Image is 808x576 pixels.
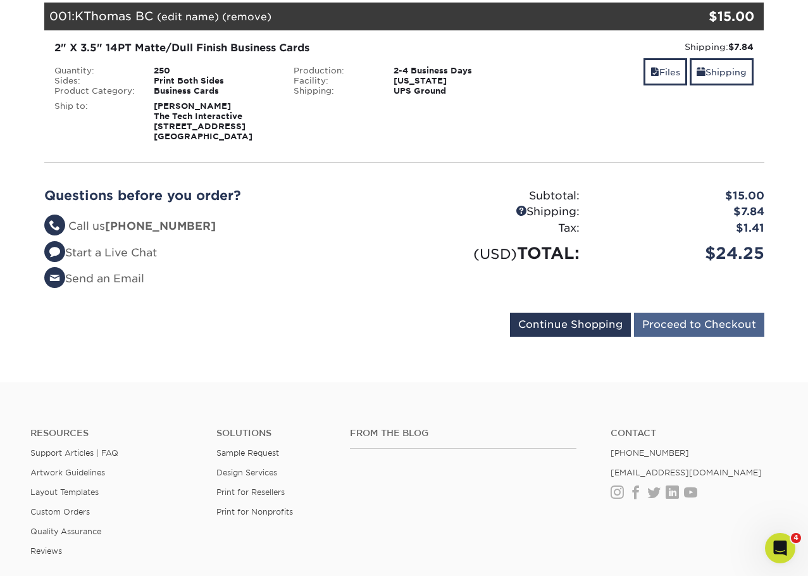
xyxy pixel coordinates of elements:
span: KThomas BC [75,9,153,23]
div: Quantity: [45,66,145,76]
div: $15.00 [589,188,774,204]
a: [PHONE_NUMBER] [611,448,689,458]
div: Ship to: [45,101,145,142]
a: [EMAIL_ADDRESS][DOMAIN_NAME] [611,468,762,477]
div: 250 [144,66,284,76]
a: Sample Request [216,448,279,458]
a: Design Services [216,468,277,477]
iframe: Intercom live chat [765,533,795,563]
span: shipping [697,67,705,77]
div: [US_STATE] [384,76,524,86]
div: 2-4 Business Days [384,66,524,76]
div: Production: [284,66,384,76]
h2: Questions before you order? [44,188,395,203]
a: Layout Templates [30,487,99,497]
a: (remove) [222,11,271,23]
div: Shipping: [284,86,384,96]
a: Print for Nonprofits [216,507,293,517]
strong: $7.84 [728,42,754,52]
h4: Resources [30,428,197,439]
div: $24.25 [589,241,774,265]
a: Artwork Guidelines [30,468,105,477]
a: Custom Orders [30,507,90,517]
div: Print Both Sides [144,76,284,86]
strong: [PERSON_NAME] The Tech Interactive [STREET_ADDRESS] [GEOGRAPHIC_DATA] [154,101,252,141]
span: 4 [791,533,801,543]
div: $7.84 [589,204,774,220]
h4: Solutions [216,428,330,439]
div: Product Category: [45,86,145,96]
a: Shipping [690,58,754,85]
a: (edit name) [157,11,219,23]
div: TOTAL: [404,241,589,265]
input: Continue Shopping [510,313,631,337]
li: Call us [44,218,395,235]
a: Send an Email [44,272,144,285]
div: Business Cards [144,86,284,96]
a: Quality Assurance [30,527,101,536]
a: Files [643,58,687,85]
div: Tax: [404,220,589,237]
div: 001: [44,3,644,30]
div: Shipping: [533,41,754,53]
div: Facility: [284,76,384,86]
input: Proceed to Checkout [634,313,764,337]
h4: From the Blog [350,428,576,439]
strong: [PHONE_NUMBER] [105,220,216,232]
div: Sides: [45,76,145,86]
div: Subtotal: [404,188,589,204]
div: 2" X 3.5" 14PT Matte/Dull Finish Business Cards [54,41,514,56]
a: Print for Resellers [216,487,285,497]
a: Start a Live Chat [44,246,157,259]
div: $1.41 [589,220,774,237]
div: UPS Ground [384,86,524,96]
a: Contact [611,428,778,439]
a: Support Articles | FAQ [30,448,118,458]
small: (USD) [473,246,517,262]
span: files [650,67,659,77]
div: Shipping: [404,204,589,220]
div: $15.00 [644,7,755,26]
